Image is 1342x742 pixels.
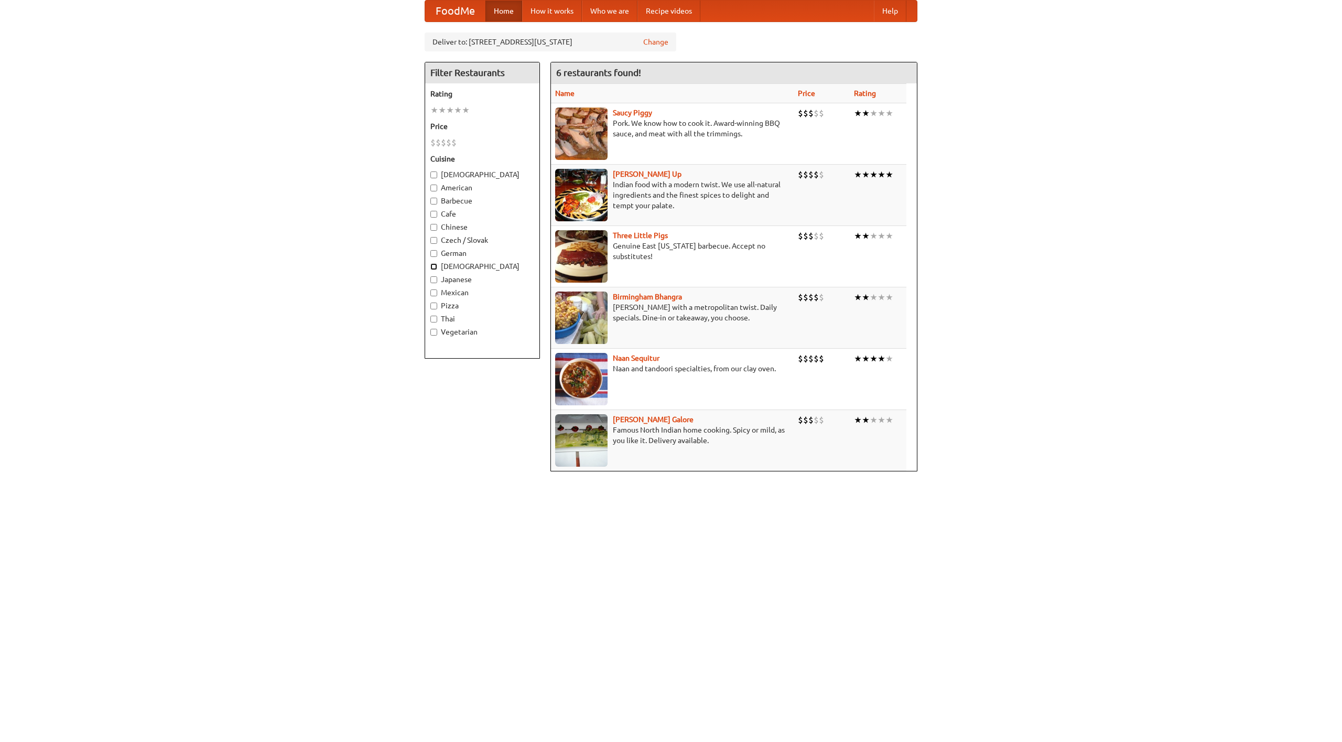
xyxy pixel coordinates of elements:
[878,107,885,119] li: ★
[854,169,862,180] li: ★
[430,224,437,231] input: Chinese
[430,196,534,206] label: Barbecue
[430,261,534,272] label: [DEMOGRAPHIC_DATA]
[430,263,437,270] input: [DEMOGRAPHIC_DATA]
[862,414,870,426] li: ★
[430,250,437,257] input: German
[870,107,878,119] li: ★
[854,353,862,364] li: ★
[556,68,641,78] ng-pluralize: 6 restaurants found!
[430,209,534,219] label: Cafe
[430,104,438,116] li: ★
[438,104,446,116] li: ★
[430,316,437,322] input: Thai
[430,327,534,337] label: Vegetarian
[425,1,485,21] a: FoodMe
[870,169,878,180] li: ★
[555,425,789,446] p: Famous North Indian home cooking. Spicy or mild, as you like it. Delivery available.
[814,169,819,180] li: $
[819,230,824,242] li: $
[885,414,893,426] li: ★
[522,1,582,21] a: How it works
[430,329,437,336] input: Vegetarian
[814,230,819,242] li: $
[613,293,682,301] a: Birmingham Bhangra
[430,182,534,193] label: American
[555,353,608,405] img: naansequitur.jpg
[555,292,608,344] img: bhangra.jpg
[819,169,824,180] li: $
[555,89,575,98] a: Name
[803,107,808,119] li: $
[878,230,885,242] li: ★
[430,289,437,296] input: Mexican
[870,353,878,364] li: ★
[613,354,659,362] a: Naan Sequitur
[885,353,893,364] li: ★
[555,363,789,374] p: Naan and tandoori specialties, from our clay oven.
[637,1,700,21] a: Recipe videos
[430,169,534,180] label: [DEMOGRAPHIC_DATA]
[798,107,803,119] li: $
[870,230,878,242] li: ★
[878,353,885,364] li: ★
[430,287,534,298] label: Mexican
[862,169,870,180] li: ★
[555,179,789,211] p: Indian food with a modern twist. We use all-natural ingredients and the finest spices to delight ...
[613,109,652,117] a: Saucy Piggy
[854,414,862,426] li: ★
[555,302,789,323] p: [PERSON_NAME] with a metropolitan twist. Daily specials. Dine-in or takeaway, you choose.
[613,415,694,424] a: [PERSON_NAME] Galore
[425,62,539,83] h4: Filter Restaurants
[430,300,534,311] label: Pizza
[430,198,437,205] input: Barbecue
[870,292,878,303] li: ★
[430,248,534,259] label: German
[854,107,862,119] li: ★
[870,414,878,426] li: ★
[430,237,437,244] input: Czech / Slovak
[862,353,870,364] li: ★
[803,169,808,180] li: $
[643,37,668,47] a: Change
[798,353,803,364] li: $
[808,230,814,242] li: $
[613,170,681,178] a: [PERSON_NAME] Up
[854,89,876,98] a: Rating
[808,353,814,364] li: $
[808,414,814,426] li: $
[885,107,893,119] li: ★
[555,107,608,160] img: saucy.jpg
[854,292,862,303] li: ★
[814,292,819,303] li: $
[430,137,436,148] li: $
[862,292,870,303] li: ★
[430,171,437,178] input: [DEMOGRAPHIC_DATA]
[798,169,803,180] li: $
[430,89,534,99] h5: Rating
[878,292,885,303] li: ★
[798,414,803,426] li: $
[430,276,437,283] input: Japanese
[803,414,808,426] li: $
[446,137,451,148] li: $
[613,231,668,240] b: Three Little Pigs
[425,33,676,51] div: Deliver to: [STREET_ADDRESS][US_STATE]
[430,185,437,191] input: American
[555,118,789,139] p: Pork. We know how to cook it. Award-winning BBQ sauce, and meat with all the trimmings.
[430,211,437,218] input: Cafe
[854,230,862,242] li: ★
[808,107,814,119] li: $
[878,169,885,180] li: ★
[885,292,893,303] li: ★
[878,414,885,426] li: ★
[803,230,808,242] li: $
[798,292,803,303] li: $
[819,353,824,364] li: $
[814,353,819,364] li: $
[430,235,534,245] label: Czech / Slovak
[462,104,470,116] li: ★
[819,414,824,426] li: $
